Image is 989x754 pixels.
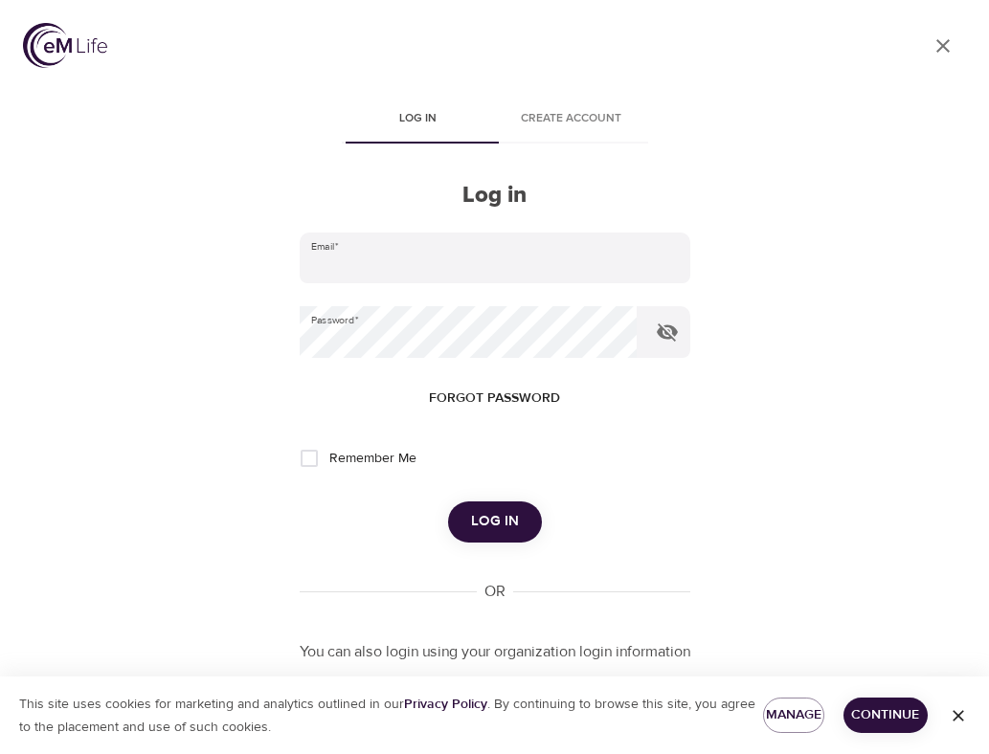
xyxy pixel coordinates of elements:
a: close [920,23,966,69]
div: disabled tabs example [300,98,690,144]
span: Log in [471,509,519,534]
span: Forgot password [429,387,560,410]
span: Log in [353,109,483,129]
p: You can also login using your organization login information [300,641,690,663]
img: logo [23,23,107,68]
h2: Log in [300,182,690,210]
button: Forgot password [421,381,568,416]
button: Manage [763,698,824,733]
a: Privacy Policy [404,696,487,713]
span: Remember Me [329,449,416,469]
button: Log in [448,501,542,542]
span: Manage [778,703,809,727]
span: Continue [859,703,912,727]
span: Create account [506,109,637,129]
div: OR [477,581,513,603]
button: Continue [843,698,928,733]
